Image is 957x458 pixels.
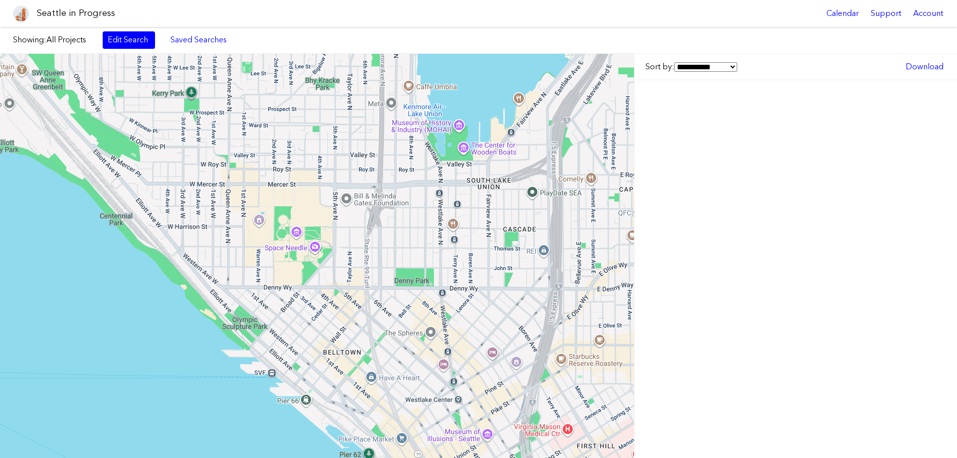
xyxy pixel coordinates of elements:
a: Edit Search [103,31,155,48]
img: favicon-96x96.png [13,5,29,21]
label: Sort by: [645,61,737,72]
label: Showing: [13,34,93,45]
a: Saved Searches [165,31,232,48]
span: All Projects [46,35,86,44]
h1: Seattle in Progress [37,7,115,19]
a: Download [901,58,949,75]
select: Sort by: [674,62,737,72]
